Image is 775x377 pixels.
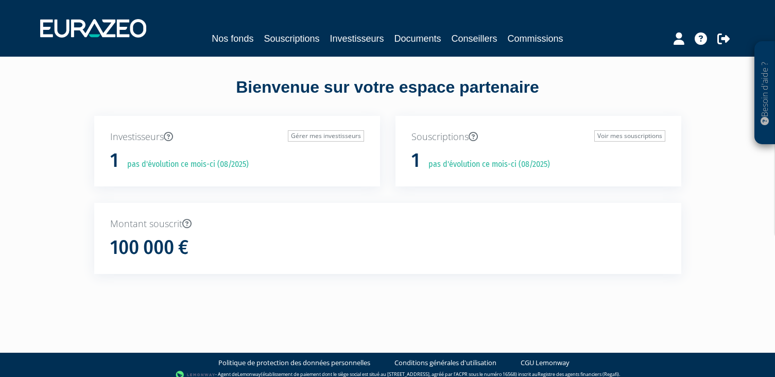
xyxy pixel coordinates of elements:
a: Investisseurs [330,31,384,46]
h1: 100 000 € [110,237,188,259]
img: 1732889491-logotype_eurazeo_blanc_rvb.png [40,19,146,38]
a: Commissions [508,31,563,46]
a: Conditions générales d'utilisation [394,358,496,368]
p: Besoin d'aide ? [759,47,771,140]
p: Souscriptions [411,130,665,144]
p: Montant souscrit [110,217,665,231]
h1: 1 [411,150,420,172]
a: Documents [394,31,441,46]
div: Bienvenue sur votre espace partenaire [87,76,689,116]
a: Nos fonds [212,31,253,46]
h1: 1 [110,150,118,172]
a: Gérer mes investisseurs [288,130,364,142]
p: Investisseurs [110,130,364,144]
a: Conseillers [452,31,497,46]
a: Souscriptions [264,31,319,46]
a: CGU Lemonway [521,358,570,368]
a: Voir mes souscriptions [594,130,665,142]
p: pas d'évolution ce mois-ci (08/2025) [421,159,550,170]
a: Politique de protection des données personnelles [218,358,370,368]
p: pas d'évolution ce mois-ci (08/2025) [120,159,249,170]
